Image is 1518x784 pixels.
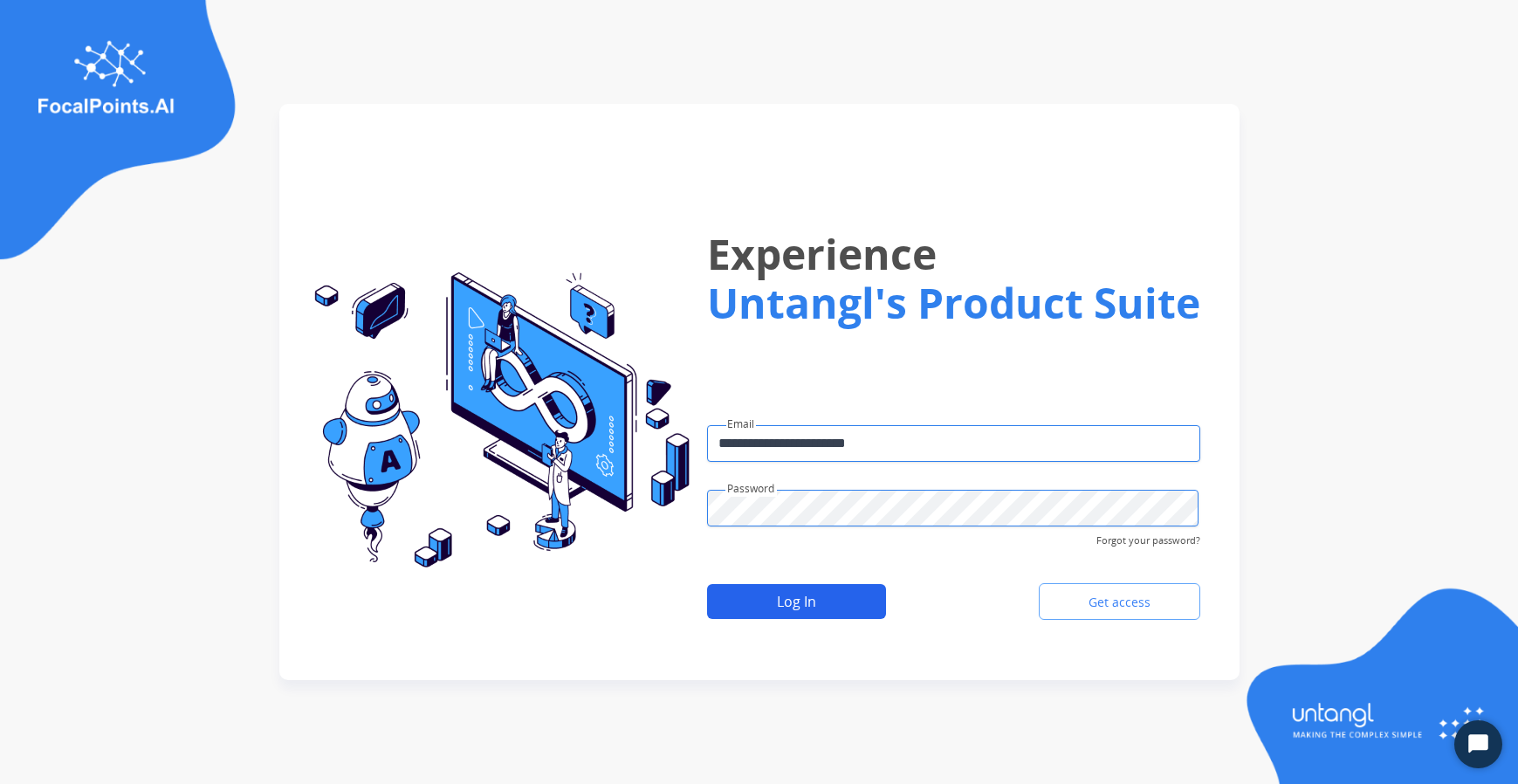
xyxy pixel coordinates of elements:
button: Start Chat [1454,720,1502,768]
img: login-img [1239,586,1518,784]
svg: Open Chat [1466,732,1491,757]
img: login-img [300,272,690,569]
label: Email [727,416,754,432]
label: Password [727,481,774,497]
a: Get access [1039,583,1200,620]
span: Forgot your password? [1096,526,1200,548]
span: Get access [1075,594,1164,611]
h1: Untangl's Product Suite [707,279,1200,327]
h1: Experience [707,216,1200,292]
button: Log In [707,584,886,619]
